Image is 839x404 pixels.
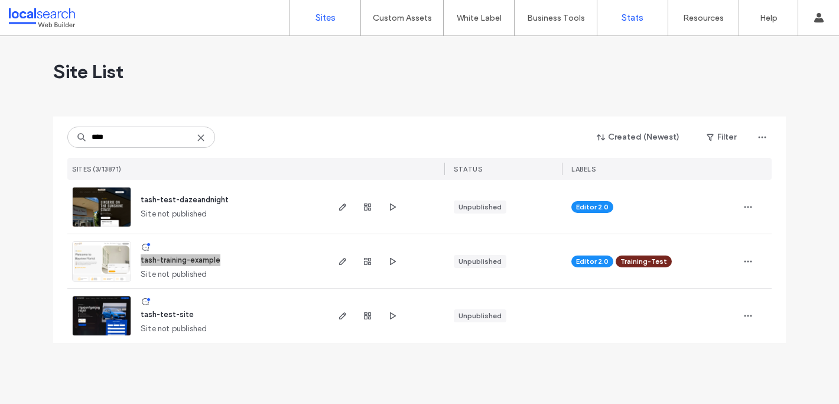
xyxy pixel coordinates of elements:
[31,31,130,40] div: Domain: [DOMAIN_NAME]
[683,13,724,23] label: Resources
[571,165,596,173] span: LABELS
[527,13,585,23] label: Business Tools
[141,208,207,220] span: Site not published
[141,256,220,264] a: tash-training-example
[760,13,778,23] label: Help
[141,310,194,319] a: tash-test-site
[19,31,28,40] img: website_grey.svg
[118,69,127,78] img: tab_keywords_by_traffic_grey.svg
[620,256,667,267] span: Training-Test
[131,70,199,77] div: Keywords by Traffic
[72,165,122,173] span: SITES (3/13871)
[576,256,609,267] span: Editor 2.0
[53,60,123,83] span: Site List
[454,165,482,173] span: STATUS
[27,8,51,19] span: Help
[458,202,502,212] div: Unpublished
[19,19,28,28] img: logo_orange.svg
[457,13,502,23] label: White Label
[622,12,643,23] label: Stats
[587,128,690,147] button: Created (Newest)
[141,195,229,204] a: tash-test-dazeandnight
[458,311,502,321] div: Unpublished
[576,202,609,212] span: Editor 2.0
[33,19,58,28] div: v 4.0.25
[316,12,336,23] label: Sites
[141,323,207,335] span: Site not published
[695,128,748,147] button: Filter
[45,70,106,77] div: Domain Overview
[458,256,502,267] div: Unpublished
[373,13,432,23] label: Custom Assets
[32,69,41,78] img: tab_domain_overview_orange.svg
[141,269,207,280] span: Site not published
